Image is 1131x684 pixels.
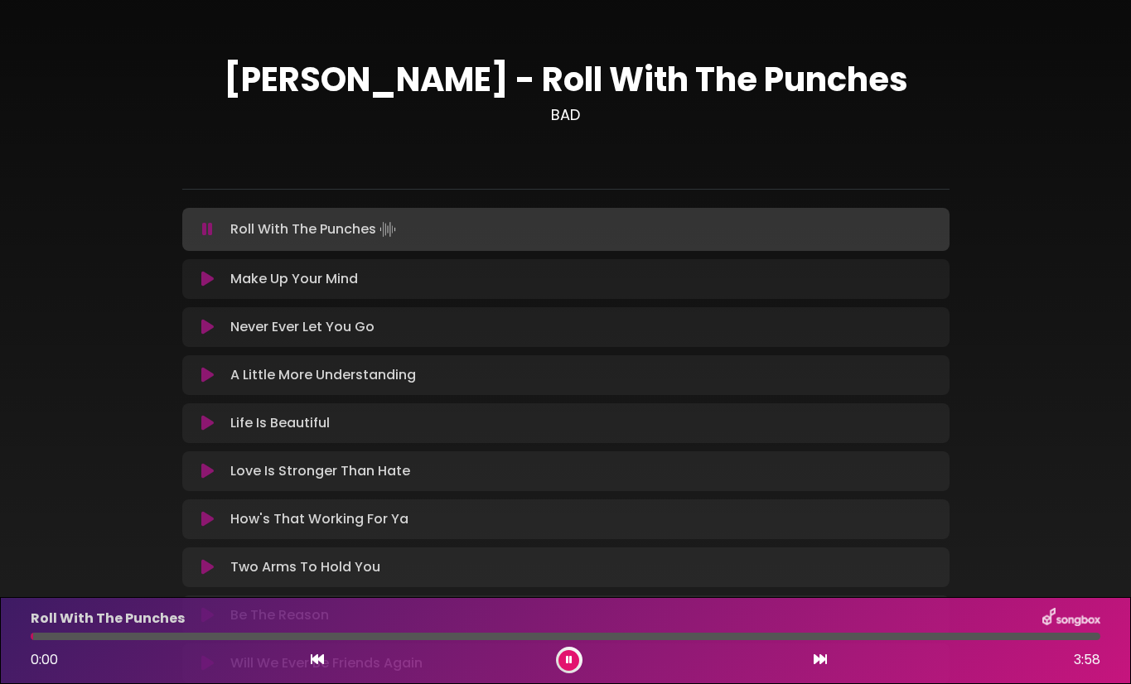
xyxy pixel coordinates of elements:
img: waveform4.gif [376,218,399,241]
p: Roll With The Punches [31,609,185,629]
p: Two Arms To Hold You [230,557,380,577]
p: A Little More Understanding [230,365,416,385]
p: Roll With The Punches [230,218,399,241]
span: 3:58 [1074,650,1100,670]
span: 0:00 [31,650,58,669]
img: songbox-logo-white.png [1042,608,1100,629]
p: Make Up Your Mind [230,269,358,289]
p: Never Ever Let You Go [230,317,375,337]
p: Life Is Beautiful [230,413,330,433]
p: How's That Working For Ya [230,509,408,529]
h3: BAD [182,106,950,124]
p: Love Is Stronger Than Hate [230,461,410,481]
h1: [PERSON_NAME] - Roll With The Punches [182,60,950,99]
